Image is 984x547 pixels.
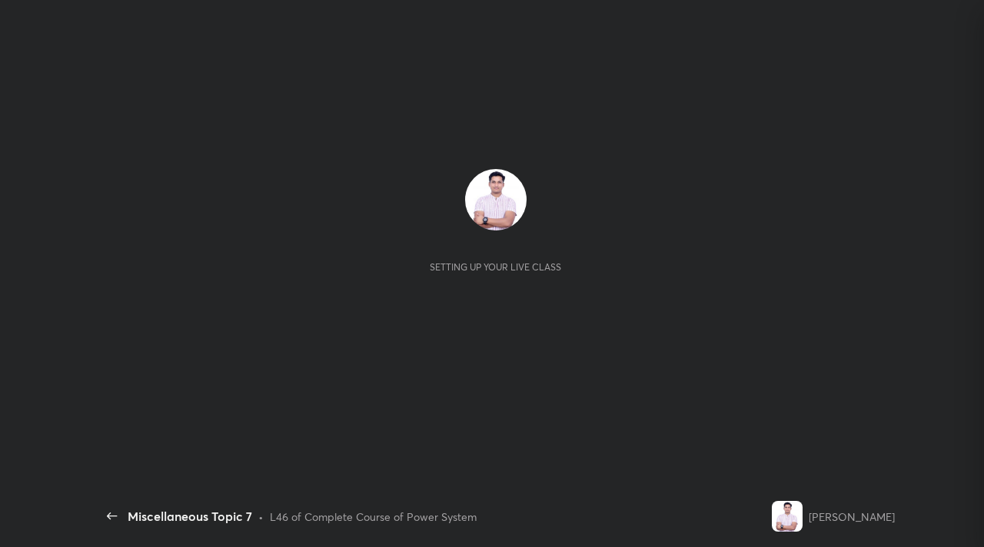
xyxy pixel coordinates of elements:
[465,169,527,230] img: e6b38c85eb1c47a285307284920bdc85.jpg
[270,509,477,525] div: L46 of Complete Course of Power System
[809,509,895,525] div: [PERSON_NAME]
[258,509,264,525] div: •
[430,261,561,273] div: Setting up your live class
[772,501,803,532] img: e6b38c85eb1c47a285307284920bdc85.jpg
[128,507,252,525] div: Miscellaneous Topic 7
